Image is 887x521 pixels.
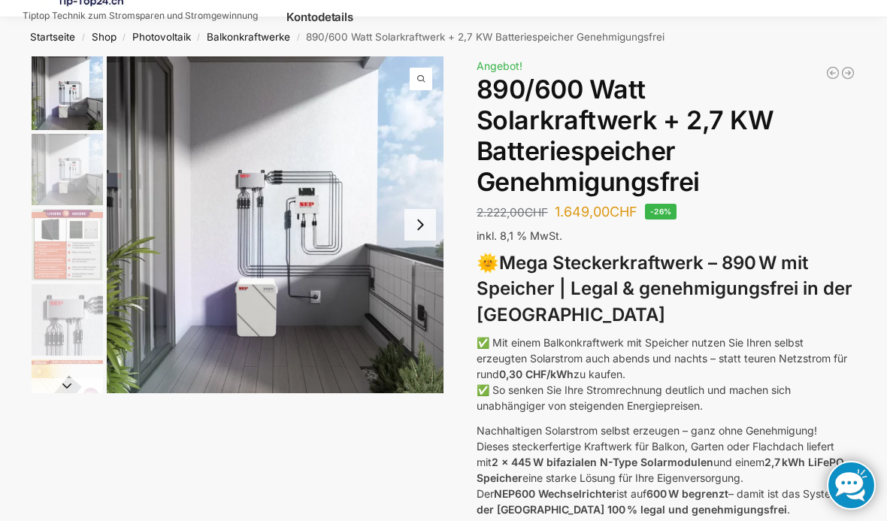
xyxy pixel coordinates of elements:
span: / [191,32,207,44]
strong: 600 W begrenzt [646,487,728,500]
li: 1 / 12 [28,56,103,132]
span: Kontodetails [286,10,353,24]
a: Balkonkraftwerke [207,31,290,43]
a: Shop [92,31,117,43]
img: Balkonkraftwerk mit 2,7kw Speicher [443,56,780,393]
strong: 0,30 CHF/kWh [499,368,574,380]
li: 5 / 12 [28,357,103,432]
p: Tiptop Technik zum Stromsparen und Stromgewinnung [23,11,258,20]
span: / [75,32,91,44]
img: Bificial im Vergleich zu billig Modulen [32,209,103,280]
a: Steckerkraftwerk mit 2,7kwh-SpeicherBalkonkraftwerk mit 27kw Speicher [107,56,443,393]
p: ✅ Mit einem Balkonkraftwerk mit Speicher nutzen Sie Ihren selbst erzeugten Solarstrom auch abends... [477,335,855,413]
a: Photovoltaik [132,31,191,43]
li: 1 / 12 [107,56,443,393]
li: 2 / 12 [443,56,780,393]
img: BDS1000 [32,284,103,356]
a: Balkonkraftwerk 600/810 Watt Fullblack [825,65,840,80]
p: Nachhaltigen Solarstrom selbst erzeugen – ganz ohne Genehmigung! Dieses steckerfertige Kraftwerk ... [477,423,855,517]
img: Bificial 30 % mehr Leistung [32,359,103,431]
li: 4 / 12 [28,282,103,357]
bdi: 1.649,00 [555,204,637,220]
li: 3 / 12 [28,207,103,282]
span: Angebot! [477,59,522,72]
img: Balkonkraftwerk mit 2,7kw Speicher [32,56,103,130]
button: Next slide [404,209,436,241]
strong: 2 x 445 W bifazialen N-Type Solarmodulen [492,456,713,468]
strong: Mega Steckerkraftwerk – 890 W mit Speicher | Legal & genehmigungsfrei in der [GEOGRAPHIC_DATA] [477,252,852,326]
span: CHF [525,205,548,220]
h1: 890/600 Watt Solarkraftwerk + 2,7 KW Batteriespeicher Genehmigungsfrei [477,74,855,197]
a: Balkonkraftwerk 890 Watt Solarmodulleistung mit 2kW/h Zendure Speicher [840,65,855,80]
span: -26% [645,204,677,220]
h3: 🌞 [477,250,855,329]
span: / [117,32,132,44]
img: Balkonkraftwerk mit 2,7kw Speicher [107,56,443,393]
li: 2 / 12 [28,132,103,207]
bdi: 2.222,00 [477,205,548,220]
img: Balkonkraftwerk mit 2,7kw Speicher [32,134,103,205]
button: Next slide [32,378,103,393]
span: CHF [610,204,637,220]
strong: NEP600 Wechselrichter [494,487,616,500]
span: inkl. 8,1 % MwSt. [477,229,562,242]
a: Startseite [30,31,75,43]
